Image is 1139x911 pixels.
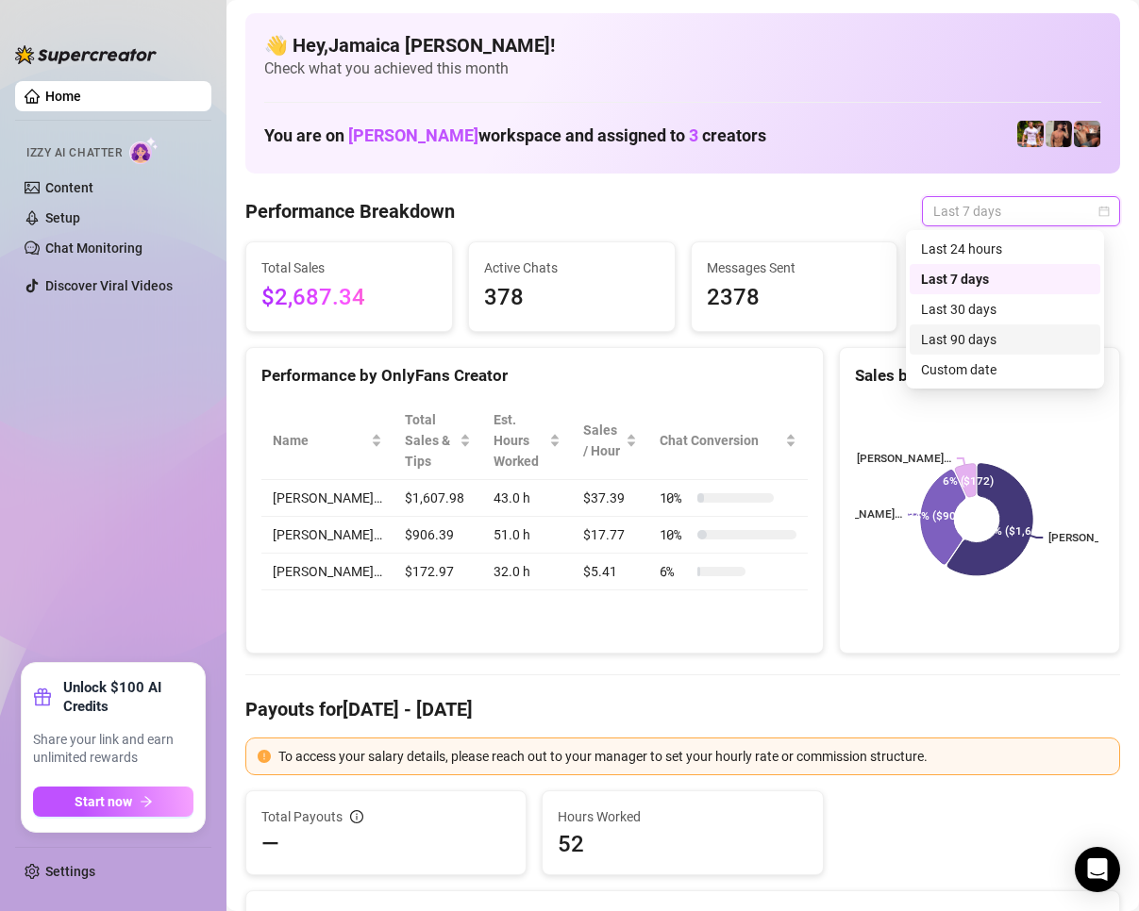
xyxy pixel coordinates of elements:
td: [PERSON_NAME]… [261,517,394,554]
span: Total Sales & Tips [405,409,456,472]
a: Content [45,180,93,195]
td: $17.77 [572,517,647,554]
span: Name [273,430,367,451]
td: 43.0 h [482,480,572,517]
span: Last 7 days [933,197,1109,225]
div: Last 90 days [921,329,1089,350]
div: Last 24 hours [921,239,1089,259]
td: [PERSON_NAME]… [261,480,394,517]
span: $2,687.34 [261,280,437,316]
span: Start now [75,794,132,809]
span: Share your link and earn unlimited rewards [33,731,193,768]
span: Sales / Hour [583,420,621,461]
span: [PERSON_NAME] [348,125,478,145]
span: Active Chats [484,257,660,278]
text: [PERSON_NAME]… [857,452,951,465]
div: Last 7 days [910,264,1100,294]
span: 378 [484,280,660,316]
span: info-circle [350,810,363,823]
th: Name [261,402,394,480]
td: $37.39 [572,480,647,517]
span: 3 [689,125,698,145]
div: Last 30 days [921,299,1089,320]
a: Discover Viral Videos [45,278,173,293]
td: $172.97 [394,554,482,590]
span: Total Sales [261,257,437,278]
span: Izzy AI Chatter [26,144,122,162]
div: Last 7 days [921,269,1089,290]
th: Total Sales & Tips [394,402,482,480]
h4: Payouts for [DATE] - [DATE] [245,696,1120,722]
span: 2378 [707,280,882,316]
a: Settings [45,864,95,879]
span: exclamation-circle [258,750,271,763]
div: Last 24 hours [910,234,1100,264]
button: Start nowarrow-right [33,787,193,817]
td: 51.0 h [482,517,572,554]
span: 6 % [660,561,690,582]
a: Setup [45,210,80,225]
span: arrow-right [140,795,153,808]
span: 10 % [660,488,690,508]
span: Messages Sent [707,257,882,278]
span: calendar [1098,206,1110,217]
h4: Performance Breakdown [245,198,455,224]
td: $1,607.98 [394,480,482,517]
div: Custom date [910,355,1100,385]
div: Open Intercom Messenger [1075,847,1120,892]
td: $906.39 [394,517,482,554]
div: Est. Hours Worked [494,409,545,472]
span: Check what you achieved this month [264,58,1101,79]
span: 10 % [660,524,690,545]
div: Sales by OnlyFans Creator [855,363,1104,389]
span: Hours Worked [558,806,807,827]
span: 52 [558,829,807,859]
strong: Unlock $100 AI Credits [63,678,193,716]
h1: You are on workspace and assigned to creators [264,125,766,146]
div: Last 90 days [910,324,1100,355]
img: Zach [1046,121,1072,147]
div: Performance by OnlyFans Creator [261,363,808,389]
div: Custom date [921,359,1089,380]
a: Home [45,89,81,104]
span: Chat Conversion [660,430,781,451]
span: gift [33,687,52,706]
h4: 👋 Hey, Jamaica [PERSON_NAME] ! [264,32,1101,58]
img: Hector [1017,121,1044,147]
td: 32.0 h [482,554,572,590]
th: Chat Conversion [648,402,808,480]
div: To access your salary details, please reach out to your manager to set your hourly rate or commis... [278,746,1108,767]
span: Total Payouts [261,806,343,827]
span: — [261,829,279,859]
td: [PERSON_NAME]… [261,554,394,590]
img: AI Chatter [129,137,159,164]
img: Osvaldo [1074,121,1100,147]
a: Chat Monitoring [45,240,142,256]
td: $5.41 [572,554,647,590]
text: [PERSON_NAME]… [808,508,902,522]
img: logo-BBDzfeDw.svg [15,45,157,64]
div: Last 30 days [910,294,1100,324]
th: Sales / Hour [572,402,647,480]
